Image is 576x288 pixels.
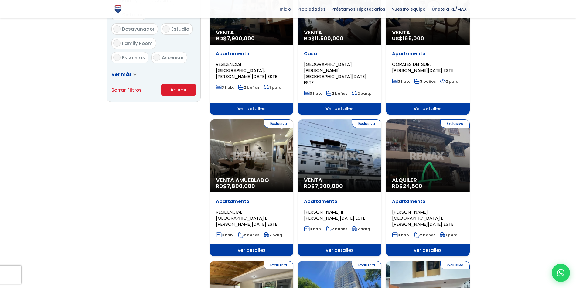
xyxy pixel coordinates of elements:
button: Aplicar [161,84,196,96]
span: 2 baños [414,232,435,238]
span: 11,500,000 [315,35,343,42]
a: Ver más [111,71,137,77]
input: Desayunador [113,25,121,33]
a: Exclusiva Alquiler RD$24,500 Apartamento [PERSON_NAME][GEOGRAPHIC_DATA] I, [PERSON_NAME][DATE] ES... [386,119,469,256]
span: 7,800,000 [227,182,255,190]
span: 2 baños [238,232,259,238]
span: Ver detalles [298,244,381,256]
span: 1 parq. [264,85,282,90]
span: 2 parq. [352,226,371,231]
span: Exclusiva [264,261,293,269]
span: 2 parq. [440,79,459,84]
p: Casa [304,51,375,57]
span: 7,300,000 [315,182,343,190]
input: Estudio [162,25,170,33]
span: 2 baños [238,85,259,90]
span: 165,000 [403,35,424,42]
span: Exclusiva [440,261,470,269]
span: Escaleras [122,54,145,61]
span: Ascensor [162,54,184,61]
p: Apartamento [392,198,463,204]
span: [GEOGRAPHIC_DATA][PERSON_NAME][GEOGRAPHIC_DATA][DATE] ESTE [304,61,366,86]
a: Exclusiva Venta Amueblado RD$7,800,000 Apartamento RESIDENCIAL [GEOGRAPHIC_DATA] I, [PERSON_NAME]... [210,119,293,256]
span: 3 hab. [304,91,322,96]
span: Ver más [111,71,132,77]
span: Inicio [277,5,294,14]
span: Venta [304,177,375,183]
span: Ver detalles [210,244,293,256]
span: Desayunador [122,26,155,32]
input: Family Room [113,39,121,47]
span: Venta [392,29,463,36]
span: 2 parq. [264,232,283,238]
span: 2 parq. [352,91,371,96]
span: Préstamos Hipotecarios [329,5,388,14]
span: [PERSON_NAME] II, [PERSON_NAME][DATE] ESTE [304,209,365,221]
span: RESIDENCIAL [GEOGRAPHIC_DATA], [PERSON_NAME][DATE] ESTE [216,61,277,80]
span: Ver detalles [298,103,381,115]
span: Alquiler [392,177,463,183]
span: Venta [304,29,375,36]
span: RD$ [304,35,343,42]
span: Exclusiva [440,119,470,128]
p: Apartamento [216,51,287,57]
a: Exclusiva Venta RD$7,300,000 Apartamento [PERSON_NAME] II, [PERSON_NAME][DATE] ESTE 3 hab. 2 baño... [298,119,381,256]
img: Logo de REMAX [113,4,123,15]
span: 1 parq. [440,232,458,238]
span: Exclusiva [264,119,293,128]
span: RD$ [392,182,422,190]
span: Exclusiva [352,119,381,128]
span: 3 hab. [216,85,234,90]
span: Venta [216,29,287,36]
span: Ver detalles [386,244,469,256]
span: RD$ [304,182,343,190]
input: Ascensor [153,54,160,61]
span: Venta Amueblado [216,177,287,183]
p: Apartamento [304,198,375,204]
input: Escaleras [113,54,121,61]
a: Borrar Filtros [111,86,142,94]
span: RD$ [216,35,255,42]
span: Ver detalles [210,103,293,115]
span: CORALES DEL SUR, [PERSON_NAME][DATE] ESTE [392,61,453,74]
span: 3 hab. [216,232,234,238]
span: Ver detalles [386,103,469,115]
span: RESIDENCIAL [GEOGRAPHIC_DATA] I, [PERSON_NAME][DATE] ESTE [216,209,277,227]
span: 3 hab. [392,79,410,84]
span: Estudio [171,26,189,32]
span: 3 hab. [304,226,322,231]
span: 24,500 [403,182,422,190]
p: Apartamento [216,198,287,204]
span: 3 baños [414,79,436,84]
span: RD$ [216,182,255,190]
span: Nuestro equipo [388,5,429,14]
span: 7,900,000 [227,35,255,42]
span: Propiedades [294,5,329,14]
span: US$ [392,35,424,42]
span: Únete a RE/MAX [429,5,470,14]
span: Family Room [122,40,153,46]
p: Apartamento [392,51,463,57]
span: 3 hab. [392,232,410,238]
span: Exclusiva [352,261,381,269]
span: [PERSON_NAME][GEOGRAPHIC_DATA] I, [PERSON_NAME][DATE] ESTE [392,209,453,227]
span: 2 baños [326,91,347,96]
span: 2 baños [326,226,347,231]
